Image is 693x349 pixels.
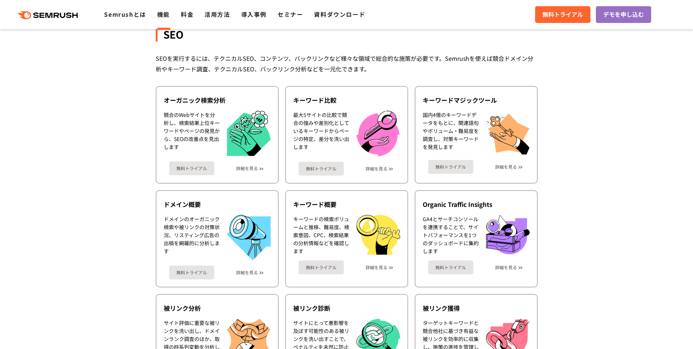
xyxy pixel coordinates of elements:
div: SEOを実行するには、テクニカルSEO、コンテンツ、バックリンクなど様々な領域で総合的な施策が必要です。Semrushを使えば競合ドメイン分析やキーワード調査、テクニカルSEO、バックリンク分析... [156,53,538,74]
a: 導入事例 [241,10,267,19]
div: キーワードの検索ボリュームと推移、難易度、検索意図、CPC、検索結果の分析情報などを確認します [293,215,349,255]
a: 無料トライアル [428,260,473,274]
div: キーワードマジックツール [423,96,530,105]
div: 被リンク獲得 [423,304,530,313]
a: 無料トライアル [299,162,344,176]
div: GA4とサーチコンソールを連携することで、サイトパフォーマンスを1つのダッシュボードに集約します [423,215,479,255]
div: Organic Traffic Insights [423,200,530,209]
div: 被リンク診断 [293,304,400,313]
a: 詳細を見る [495,265,517,270]
div: キーワード概要 [293,200,400,209]
a: Semrushとは [104,10,146,19]
span: 無料トライアル [542,10,583,19]
a: 詳細を見る [236,166,258,171]
div: 最大5サイトの比較で競合の強みや差別化としているキーワードからページの特定、差分を洗い出します [293,111,349,156]
span: デモを申し込む [603,10,644,19]
a: 機能 [157,10,170,19]
a: デモを申し込む [596,6,651,23]
div: SEO [156,27,538,42]
a: 無料トライアル [169,161,214,175]
a: 料金 [181,10,194,19]
div: オーガニック検索分析 [164,96,271,105]
div: ドメイン概要 [164,200,271,209]
div: キーワード比較 [293,96,400,105]
img: キーワード概要 [357,215,400,255]
img: オーガニック検索分析 [227,111,271,156]
img: ドメイン概要 [227,215,271,260]
a: 詳細を見る [495,164,517,169]
a: 詳細を見る [366,265,387,270]
div: 被リンク分析 [164,304,271,313]
a: 無料トライアル [299,260,344,274]
div: ドメインのオーガニック検索や被リンクの対策状況、リスティング広告の出稿を網羅的に分析します [164,215,220,260]
a: 資料ダウンロード [314,10,365,19]
a: 無料トライアル [535,6,590,23]
div: 競合のWebサイトを分析し、検索結果上位キーワードやページの発見から、SEOの改善点を見出します [164,111,220,156]
a: 活用方法 [204,10,230,19]
a: セミナー [278,10,303,19]
div: 国内4億のキーワードデータをもとに、関連語句やボリューム・難易度を調査し、対策キーワードを発見します [423,111,479,154]
img: Organic Traffic Insights [486,215,530,254]
a: 無料トライアル [169,266,214,279]
img: キーワード比較 [357,111,399,156]
a: 詳細を見る [366,166,387,171]
img: キーワードマジックツール [486,111,530,154]
a: 無料トライアル [428,160,473,174]
a: 詳細を見る [236,270,258,275]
